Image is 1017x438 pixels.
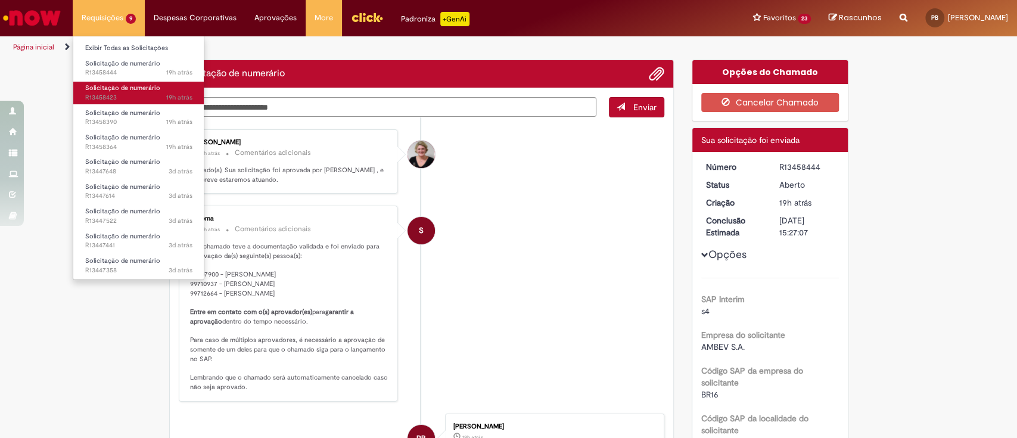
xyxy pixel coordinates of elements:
span: Solicitação de numerário [85,157,160,166]
span: 19h atrás [779,197,811,208]
div: R13458444 [779,161,835,173]
a: Aberto R13458444 : Solicitação de numerário [73,57,204,79]
a: Exibir Todas as Solicitações [73,42,204,55]
div: [DATE] 15:27:07 [779,215,835,238]
span: Solicitação de numerário [85,133,160,142]
span: R13447441 [85,241,192,250]
span: Solicitação de numerário [85,182,160,191]
span: Solicitação de numerário [85,83,160,92]
span: Solicitação de numerário [85,207,160,216]
b: Entre em contato com o(s) aprovador(es) [190,307,312,316]
span: 3d atrás [169,167,192,176]
span: s4 [701,306,710,316]
img: click_logo_yellow_360x200.png [351,8,383,26]
div: Padroniza [401,12,469,26]
span: 16h atrás [199,226,220,233]
span: Aprovações [254,12,297,24]
b: Empresa do solicitante [701,330,785,340]
span: S [419,216,424,245]
span: [PERSON_NAME] [948,13,1008,23]
a: Aberto R13447522 : Solicitação de numerário [73,205,204,227]
span: R13447648 [85,167,192,176]
span: Enviar [633,102,657,113]
span: R13458444 [85,68,192,77]
span: BR16 [701,389,719,400]
span: 19h atrás [166,93,192,102]
time: 28/08/2025 14:54:50 [166,93,192,102]
p: Prezado(a), Sua solicitação foi aprovada por [PERSON_NAME] , e em breve estaremos atuando. [190,166,388,184]
a: Aberto R13447358 : Solicitação de numerário [73,254,204,277]
span: AMBEV S.A. [701,341,745,352]
div: Sistema [190,215,388,222]
b: Código SAP da localidade do solicitante [701,413,808,436]
span: 9 [126,14,136,24]
span: R13447358 [85,266,192,275]
div: [PERSON_NAME] [453,423,652,430]
p: Seu chamado teve a documentação validada e foi enviado para aprovação da(s) seguinte(s) pessoa(s)... [190,242,388,392]
span: PB [931,14,938,21]
a: Rascunhos [829,13,882,24]
ul: Requisições [73,36,204,280]
a: Aberto R13458390 : Solicitação de numerário [73,107,204,129]
span: Favoritos [763,12,795,24]
span: 23 [798,14,811,24]
span: Requisições [82,12,123,24]
textarea: Digite sua mensagem aqui... [179,97,597,117]
dt: Criação [697,197,770,209]
small: Comentários adicionais [235,224,311,234]
a: Aberto R13458364 : Solicitação de numerário [73,131,204,153]
div: System [408,217,435,244]
span: 3d atrás [169,266,192,275]
span: 16h atrás [199,150,220,157]
time: 28/08/2025 14:57:07 [779,197,811,208]
time: 26/08/2025 11:02:21 [169,167,192,176]
dt: Conclusão Estimada [697,215,770,238]
span: Solicitação de numerário [85,108,160,117]
button: Cancelar Chamado [701,93,839,112]
button: Enviar [609,97,664,117]
span: R13458390 [85,117,192,127]
span: Sua solicitação foi enviada [701,135,800,145]
span: Rascunhos [839,12,882,23]
a: Aberto R13458423 : Solicitação de numerário [73,82,204,104]
dt: Status [697,179,770,191]
span: 3d atrás [169,191,192,200]
b: garantir a aprovação [190,307,356,326]
a: Aberto R13447614 : Solicitação de numerário [73,181,204,203]
time: 28/08/2025 14:50:00 [166,117,192,126]
div: Aberto [779,179,835,191]
span: R13458423 [85,93,192,102]
p: +GenAi [440,12,469,26]
time: 28/08/2025 14:57:08 [166,68,192,77]
span: Solicitação de numerário [85,59,160,68]
span: R13458364 [85,142,192,152]
span: Solicitação de numerário [85,256,160,265]
img: ServiceNow [1,6,63,30]
span: 19h atrás [166,142,192,151]
a: Aberto R13447648 : Solicitação de numerário [73,156,204,178]
time: 28/08/2025 17:44:18 [199,150,220,157]
span: More [315,12,333,24]
b: Código SAP da empresa do solicitante [701,365,803,388]
span: 19h atrás [166,68,192,77]
a: Aberto R13447441 : Solicitação de numerário [73,230,204,252]
div: 28/08/2025 14:57:07 [779,197,835,209]
b: SAP Interim [701,294,745,305]
div: [PERSON_NAME] [190,139,388,146]
span: Despesas Corporativas [154,12,237,24]
time: 28/08/2025 17:14:24 [199,226,220,233]
span: 19h atrás [166,117,192,126]
div: Opções do Chamado [692,60,848,84]
ul: Trilhas de página [9,36,669,58]
time: 26/08/2025 10:20:22 [169,266,192,275]
span: 3d atrás [169,216,192,225]
a: Página inicial [13,42,54,52]
dt: Número [697,161,770,173]
span: R13447522 [85,216,192,226]
span: 3d atrás [169,241,192,250]
h2: Solicitação de numerário Histórico de tíquete [179,69,285,79]
button: Adicionar anexos [649,66,664,82]
small: Comentários adicionais [235,148,311,158]
div: Ana Beatriz Ramos Denkena [408,141,435,168]
span: R13447614 [85,191,192,201]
